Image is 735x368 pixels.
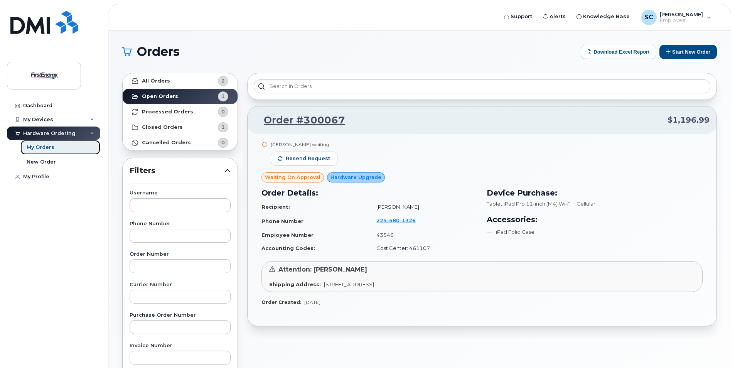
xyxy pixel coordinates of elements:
[130,343,231,348] label: Invoice Number
[387,217,400,223] span: 580
[487,201,595,207] span: Tablet iPad Pro 11-inch (M4) Wi-Fi + Cellular
[701,334,729,362] iframe: Messenger Launcher
[142,124,183,130] strong: Closed Orders
[271,152,337,165] button: Resend request
[659,45,717,59] button: Start New Order
[123,135,238,150] a: Cancelled Orders0
[130,221,231,226] label: Phone Number
[376,217,416,223] span: 224
[130,282,231,287] label: Carrier Number
[123,73,238,89] a: All Orders2
[221,93,225,100] span: 1
[286,155,330,162] span: Resend request
[221,77,225,84] span: 2
[581,45,656,59] button: Download Excel Report
[330,174,381,181] span: Hardware Upgrade
[255,113,345,127] a: Order #300067
[142,140,191,146] strong: Cancelled Orders
[142,109,193,115] strong: Processed Orders
[261,232,314,238] strong: Employee Number
[261,299,301,305] strong: Order Created:
[254,79,710,93] input: Search in orders
[137,46,180,57] span: Orders
[261,245,315,251] strong: Accounting Codes:
[487,214,703,225] h3: Accessories:
[304,299,320,305] span: [DATE]
[142,78,170,84] strong: All Orders
[324,281,374,287] span: [STREET_ADDRESS]
[130,165,224,176] span: Filters
[376,217,425,223] a: 2245801326
[487,228,703,236] li: iPad Folio Case
[221,123,225,131] span: 1
[400,217,416,223] span: 1326
[123,104,238,120] a: Processed Orders0
[261,218,303,224] strong: Phone Number
[130,191,231,196] label: Username
[269,281,321,287] strong: Shipping Address:
[487,187,703,199] h3: Device Purchase:
[369,241,477,255] td: Cost Center: 461107
[369,228,477,242] td: 43546
[369,200,477,214] td: [PERSON_NAME]
[123,89,238,104] a: Open Orders1
[668,115,710,126] span: $1,196.99
[123,120,238,135] a: Closed Orders1
[271,141,337,148] div: [PERSON_NAME] waiting
[278,266,367,273] span: Attention: [PERSON_NAME]
[221,139,225,146] span: 0
[130,252,231,257] label: Order Number
[261,204,290,210] strong: Recipient:
[261,187,477,199] h3: Order Details:
[142,93,178,100] strong: Open Orders
[221,108,225,115] span: 0
[130,313,231,318] label: Purchase Order Number
[265,174,320,181] span: Waiting On Approval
